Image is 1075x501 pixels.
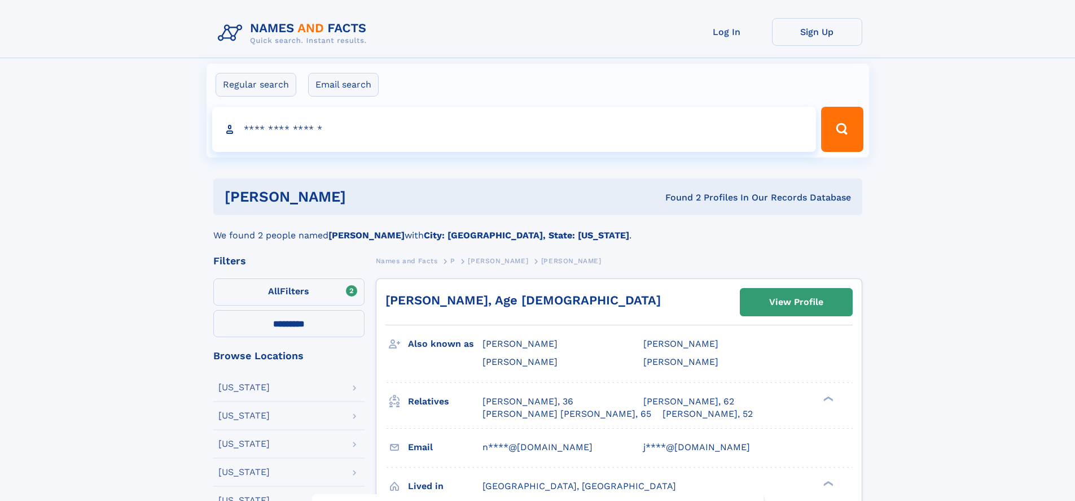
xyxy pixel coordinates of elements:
h1: [PERSON_NAME] [225,190,506,204]
h3: Relatives [408,392,482,411]
b: City: [GEOGRAPHIC_DATA], State: [US_STATE] [424,230,629,241]
div: Filters [213,256,365,266]
div: ❯ [820,480,834,487]
a: [PERSON_NAME], 36 [482,395,573,408]
span: P [450,257,455,265]
a: [PERSON_NAME], 62 [643,395,734,408]
span: [PERSON_NAME] [643,338,718,349]
b: [PERSON_NAME] [328,230,405,241]
h3: Email [408,438,482,457]
input: search input [212,107,817,152]
div: [US_STATE] [218,468,270,477]
div: We found 2 people named with . [213,215,862,242]
a: P [450,254,455,268]
div: Browse Locations [213,351,365,361]
label: Filters [213,278,365,306]
div: [US_STATE] [218,383,270,392]
button: Search Button [821,107,863,152]
a: View Profile [740,289,852,316]
div: [US_STATE] [218,411,270,420]
a: Sign Up [772,18,862,46]
a: [PERSON_NAME], 52 [662,408,753,420]
a: Names and Facts [376,254,438,268]
div: View Profile [769,289,823,315]
span: [PERSON_NAME] [643,356,718,367]
h3: Also known as [408,334,482,354]
span: [PERSON_NAME] [468,257,528,265]
span: [PERSON_NAME] [482,338,558,349]
span: [PERSON_NAME] [541,257,602,265]
h3: Lived in [408,477,482,496]
img: Logo Names and Facts [213,18,376,49]
span: [PERSON_NAME] [482,356,558,367]
span: All [268,286,280,297]
div: [US_STATE] [218,439,270,448]
div: ❯ [820,395,834,402]
a: [PERSON_NAME] [468,254,528,268]
div: Found 2 Profiles In Our Records Database [506,191,851,204]
a: Log In [682,18,772,46]
label: Regular search [216,73,296,97]
a: [PERSON_NAME], Age [DEMOGRAPHIC_DATA] [385,293,661,307]
a: [PERSON_NAME] [PERSON_NAME], 65 [482,408,651,420]
span: [GEOGRAPHIC_DATA], [GEOGRAPHIC_DATA] [482,481,676,491]
label: Email search [308,73,379,97]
